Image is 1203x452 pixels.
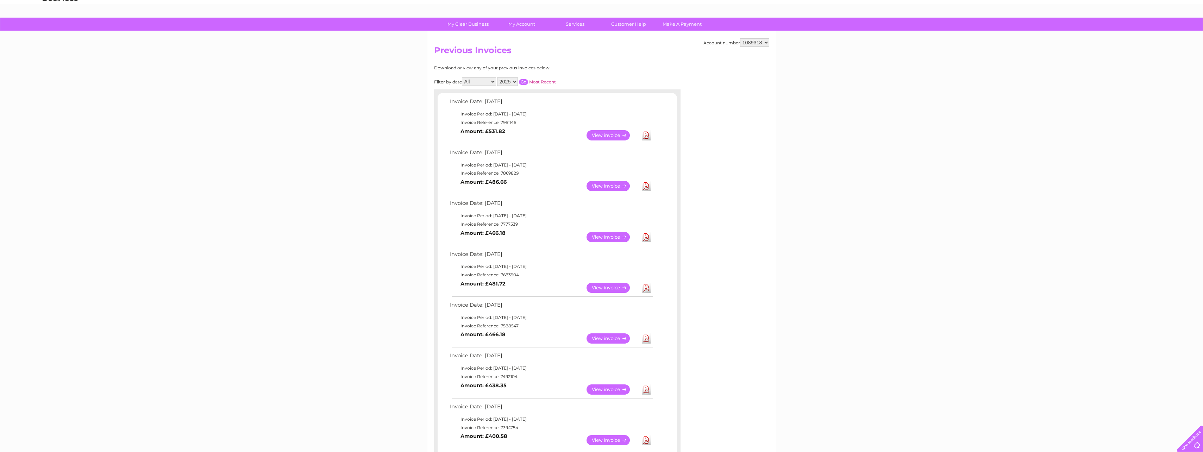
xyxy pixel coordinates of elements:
[642,435,651,445] a: Download
[448,313,654,322] td: Invoice Period: [DATE] - [DATE]
[587,130,638,140] a: View
[434,77,619,86] div: Filter by date
[460,128,505,134] b: Amount: £531.82
[436,4,768,34] div: Clear Business is a trading name of Verastar Limited (registered in [GEOGRAPHIC_DATA] No. 3667643...
[448,271,654,279] td: Invoice Reference: 7683904
[448,423,654,432] td: Invoice Reference: 7394754
[448,212,654,220] td: Invoice Period: [DATE] - [DATE]
[1142,30,1152,35] a: Blog
[1180,30,1196,35] a: Log out
[642,333,651,344] a: Download
[448,372,654,381] td: Invoice Reference: 7492104
[1070,4,1119,12] a: 0333 014 3131
[1079,30,1092,35] a: Water
[448,169,654,177] td: Invoice Reference: 7869829
[448,402,654,415] td: Invoice Date: [DATE]
[439,18,497,31] a: My Clear Business
[448,351,654,364] td: Invoice Date: [DATE]
[448,161,654,169] td: Invoice Period: [DATE] - [DATE]
[642,181,651,191] a: Download
[460,281,506,287] b: Amount: £481.72
[587,181,638,191] a: View
[529,79,556,84] a: Most Recent
[642,384,651,395] a: Download
[493,18,551,31] a: My Account
[546,18,604,31] a: Services
[1156,30,1173,35] a: Contact
[642,283,651,293] a: Download
[460,382,507,389] b: Amount: £438.35
[42,18,78,40] img: logo.png
[448,148,654,161] td: Invoice Date: [DATE]
[448,415,654,423] td: Invoice Period: [DATE] - [DATE]
[587,333,638,344] a: View
[460,331,506,338] b: Amount: £466.18
[1097,30,1112,35] a: Energy
[703,38,769,47] div: Account number
[460,179,507,185] b: Amount: £486.66
[434,65,619,70] div: Download or view any of your previous invoices below.
[587,232,638,242] a: View
[448,199,654,212] td: Invoice Date: [DATE]
[448,262,654,271] td: Invoice Period: [DATE] - [DATE]
[448,364,654,372] td: Invoice Period: [DATE] - [DATE]
[460,433,507,439] b: Amount: £400.58
[448,97,654,110] td: Invoice Date: [DATE]
[448,118,654,127] td: Invoice Reference: 7961146
[600,18,658,31] a: Customer Help
[460,230,506,236] b: Amount: £466.18
[587,384,638,395] a: View
[1116,30,1138,35] a: Telecoms
[434,45,769,59] h2: Previous Invoices
[642,232,651,242] a: Download
[448,300,654,313] td: Invoice Date: [DATE]
[587,283,638,293] a: View
[448,110,654,118] td: Invoice Period: [DATE] - [DATE]
[448,250,654,263] td: Invoice Date: [DATE]
[448,220,654,228] td: Invoice Reference: 7777539
[448,322,654,330] td: Invoice Reference: 7588547
[642,130,651,140] a: Download
[653,18,711,31] a: Make A Payment
[587,435,638,445] a: View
